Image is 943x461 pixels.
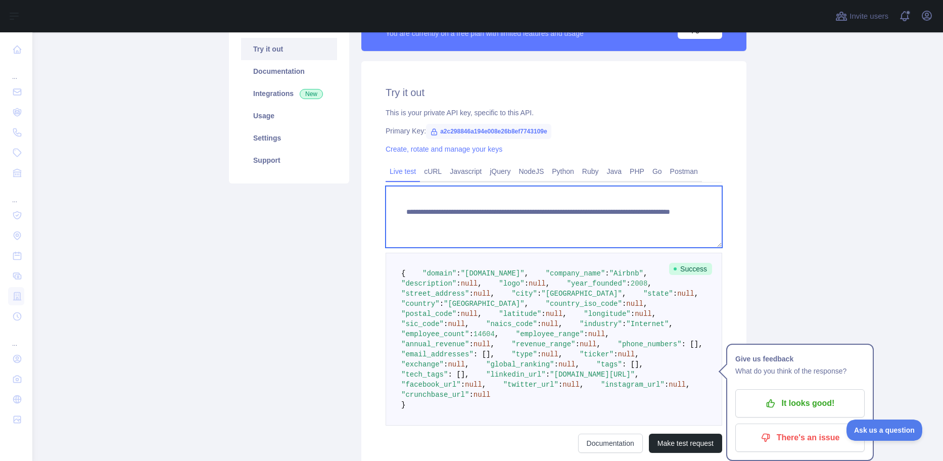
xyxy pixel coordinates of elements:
span: "state" [643,290,673,298]
span: , [605,330,609,338]
span: "linkedin_url" [486,371,546,379]
h1: Give us feedback [735,353,865,365]
span: "city" [511,290,537,298]
span: null [588,330,605,338]
span: null [562,381,580,389]
a: Java [603,163,626,179]
span: , [558,320,562,328]
span: null [461,310,478,318]
span: "postal_code" [401,310,456,318]
span: : [665,381,669,389]
span: Invite users [850,11,888,22]
span: "[GEOGRAPHIC_DATA]" [541,290,622,298]
span: null [474,391,491,399]
span: "Internet" [626,320,669,328]
span: "revenue_range" [511,340,575,348]
span: : [], [474,350,495,358]
span: "phone_numbers" [618,340,682,348]
span: 2008 [631,280,648,288]
span: null [618,350,635,358]
a: Documentation [241,60,337,82]
span: : [554,360,558,368]
span: , [482,381,486,389]
span: "country_iso_code" [546,300,622,308]
span: : [541,310,545,318]
a: Python [548,163,578,179]
span: : [], [682,340,703,348]
span: , [525,269,529,278]
span: null [626,300,643,308]
span: "global_ranking" [486,360,554,368]
span: : [], [622,360,643,368]
span: : [673,290,677,298]
span: : [626,280,630,288]
div: You are currently on a free plan with limited features and usage [386,28,584,38]
span: : [614,350,618,358]
a: Live test [386,163,420,179]
span: , [597,340,601,348]
span: , [647,280,651,288]
span: : [469,290,473,298]
span: "year_founded" [567,280,627,288]
span: null [461,280,478,288]
span: null [677,290,694,298]
button: It looks good! [735,389,865,418]
span: , [490,340,494,348]
span: : [537,320,541,328]
span: null [546,310,563,318]
span: "exchange" [401,360,444,368]
span: "employee_range" [516,330,584,338]
div: This is your private API key, specific to this API. [386,108,722,118]
a: Try it out [241,38,337,60]
span: "[DOMAIN_NAME][URL]" [550,371,635,379]
a: Usage [241,105,337,127]
span: : [546,371,550,379]
a: cURL [420,163,446,179]
span: , [525,300,529,308]
span: , [478,280,482,288]
span: "street_address" [401,290,469,298]
span: , [495,330,499,338]
span: : [456,280,460,288]
span: : [558,381,562,389]
span: "tech_tags" [401,371,448,379]
span: : [469,330,473,338]
span: : [440,300,444,308]
div: ... [8,61,24,81]
span: : [444,360,448,368]
a: Create, rotate and manage your keys [386,145,502,153]
span: null [448,360,465,368]
span: "facebook_url" [401,381,461,389]
span: : [622,320,626,328]
span: , [669,320,673,328]
p: There's an issue [743,429,857,446]
span: "logo" [499,280,524,288]
span: } [401,401,405,409]
span: "Airbnb" [609,269,643,278]
div: Primary Key: [386,126,722,136]
a: Documentation [578,434,643,453]
span: : [456,310,460,318]
p: It looks good! [743,395,857,412]
span: , [465,320,469,328]
span: , [580,381,584,389]
span: "ticker" [580,350,614,358]
span: , [643,300,647,308]
span: null [448,320,465,328]
span: null [541,320,558,328]
span: "instagram_url" [601,381,665,389]
button: Make test request [649,434,722,453]
span: "[GEOGRAPHIC_DATA]" [444,300,525,308]
div: ... [8,184,24,204]
span: "latitude" [499,310,541,318]
span: , [465,360,469,368]
h2: Try it out [386,85,722,100]
span: : [575,340,579,348]
a: Javascript [446,163,486,179]
iframe: Toggle Customer Support [846,420,923,441]
span: null [558,360,576,368]
span: : [622,300,626,308]
span: a2c298846a194e008e26b8ef7743109e [426,124,551,139]
a: Settings [241,127,337,149]
span: , [635,371,639,379]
